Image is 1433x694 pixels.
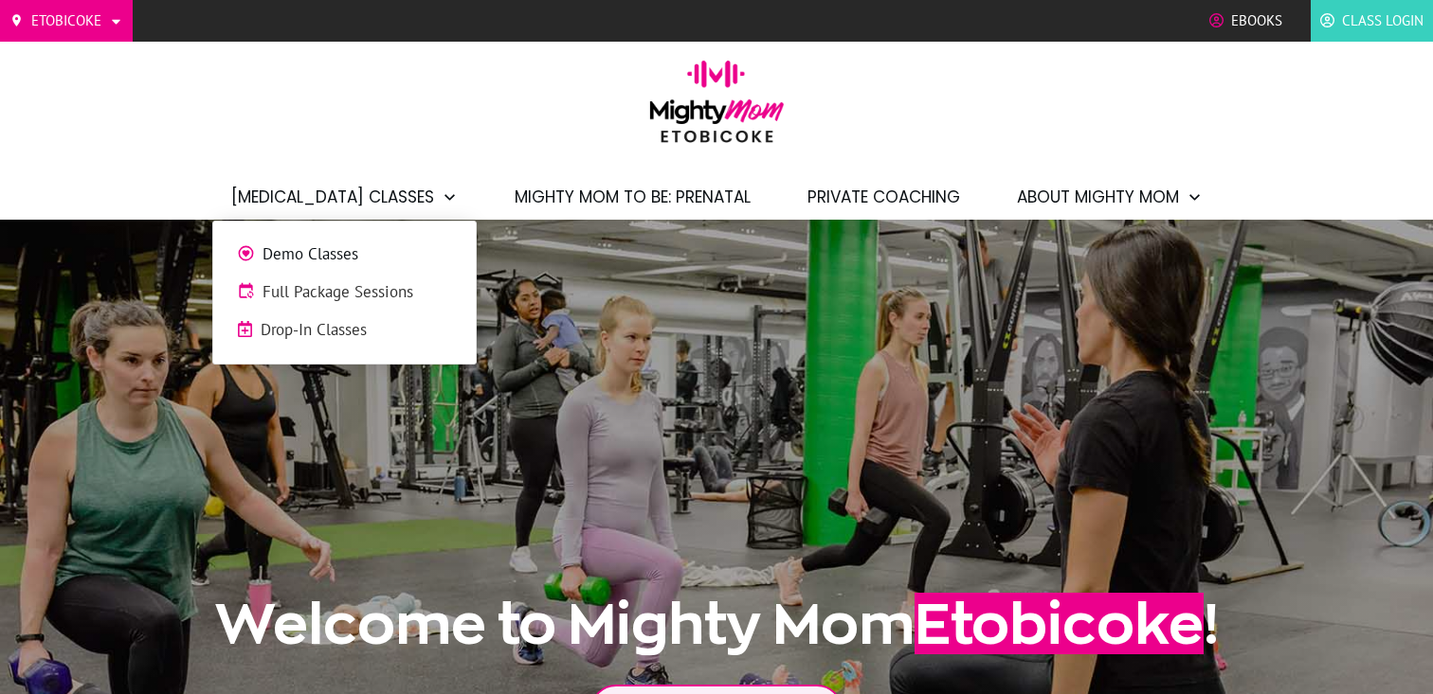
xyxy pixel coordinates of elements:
a: Etobicoke [9,7,123,35]
a: Drop-In Classes [223,316,466,345]
span: Drop-In Classes [261,318,452,343]
a: Full Package Sessions [223,278,466,307]
span: Class Login [1342,7,1424,35]
span: About Mighty Mom [1017,181,1179,213]
a: Private Coaching [807,181,960,213]
a: Mighty Mom to Be: Prenatal [515,181,751,213]
a: Demo Classes [223,240,466,269]
a: About Mighty Mom [1017,181,1203,213]
span: Etobicoke [31,7,101,35]
span: Etobicoke [915,593,1204,654]
span: [MEDICAL_DATA] Classes [231,181,434,213]
a: [MEDICAL_DATA] Classes [231,181,458,213]
span: Demo Classes [263,242,452,267]
a: Class Login [1320,7,1424,35]
span: Ebooks [1231,7,1282,35]
a: Ebooks [1209,7,1282,35]
span: Full Package Sessions [263,280,452,305]
h1: Welcome to Mighty Mom ! [149,587,1284,684]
